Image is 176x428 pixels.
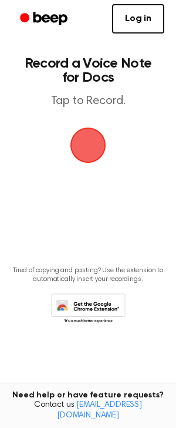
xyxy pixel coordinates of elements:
a: [EMAIL_ADDRESS][DOMAIN_NAME] [57,401,142,420]
a: Beep [12,8,78,31]
a: Log in [112,4,164,34]
span: Contact us [7,400,169,421]
h1: Record a Voice Note for Docs [21,56,155,85]
img: Beep Logo [70,128,106,163]
p: Tired of copying and pasting? Use the extension to automatically insert your recordings. [9,266,167,284]
p: Tap to Record. [21,94,155,109]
